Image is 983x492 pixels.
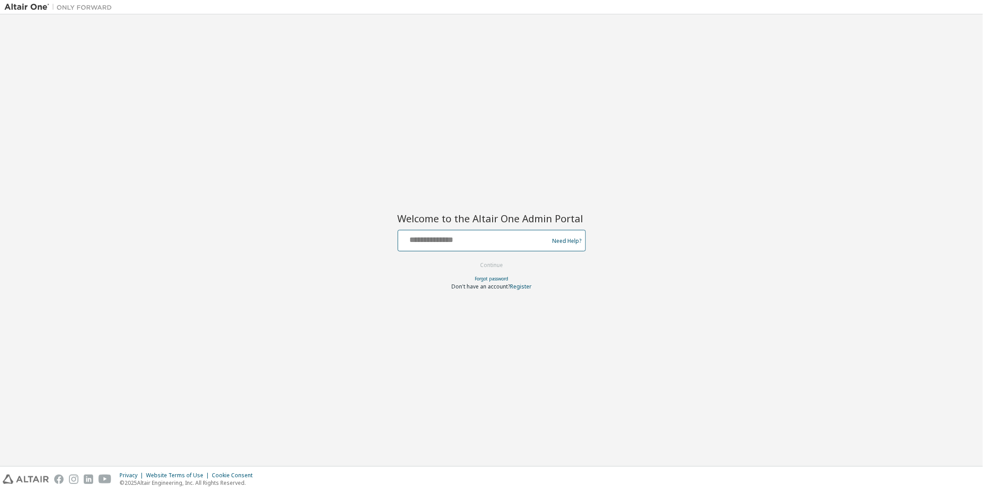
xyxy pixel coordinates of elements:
[120,479,258,487] p: © 2025 Altair Engineering, Inc. All Rights Reserved.
[475,276,508,282] a: Forgot password
[4,3,116,12] img: Altair One
[54,475,64,484] img: facebook.svg
[212,472,258,479] div: Cookie Consent
[146,472,212,479] div: Website Terms of Use
[84,475,93,484] img: linkedin.svg
[510,283,532,290] a: Register
[3,475,49,484] img: altair_logo.svg
[120,472,146,479] div: Privacy
[69,475,78,484] img: instagram.svg
[451,283,510,290] span: Don't have an account?
[398,212,586,225] h2: Welcome to the Altair One Admin Portal
[99,475,112,484] img: youtube.svg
